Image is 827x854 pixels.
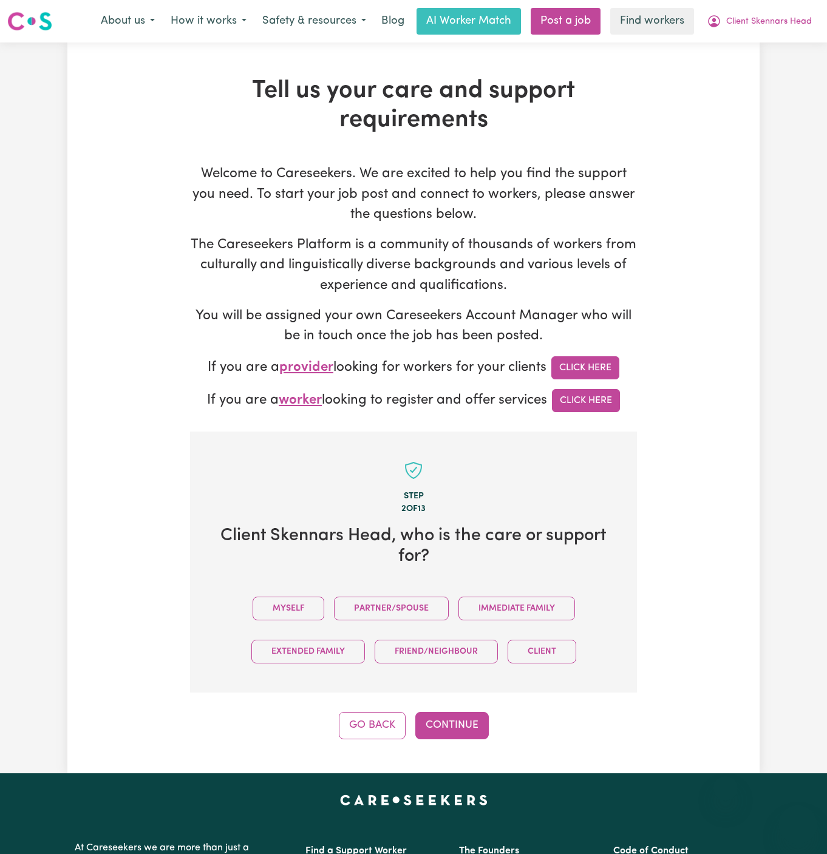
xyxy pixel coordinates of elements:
button: Extended Family [251,640,365,663]
div: 2 of 13 [209,503,618,516]
button: Continue [415,712,489,739]
button: Partner/Spouse [334,597,449,620]
span: Client Skennars Head [726,15,812,29]
span: provider [279,361,333,374]
button: Go Back [339,712,406,739]
div: Step [209,490,618,503]
button: Client [508,640,576,663]
button: About us [93,8,163,34]
p: The Careseekers Platform is a community of thousands of workers from culturally and linguisticall... [190,235,637,296]
button: How it works [163,8,254,34]
p: If you are a looking to register and offer services [190,389,637,412]
a: Blog [374,8,412,35]
p: You will be assigned your own Careseekers Account Manager who will be in touch once the job has b... [190,306,637,347]
p: If you are a looking for workers for your clients [190,356,637,379]
iframe: Close message [713,776,738,801]
button: Friend/Neighbour [375,640,498,663]
p: Welcome to Careseekers. We are excited to help you find the support you need. To start your job p... [190,164,637,225]
h1: Tell us your care and support requirements [190,76,637,135]
button: Safety & resources [254,8,374,34]
iframe: Button to launch messaging window [778,805,817,844]
img: Careseekers logo [7,10,52,32]
a: Click Here [552,389,620,412]
a: AI Worker Match [417,8,521,35]
a: Click Here [551,356,619,379]
a: Find workers [610,8,694,35]
a: Post a job [531,8,601,35]
a: Careseekers home page [340,795,488,805]
button: Immediate Family [458,597,575,620]
h2: Client Skennars Head , who is the care or support for? [209,526,618,568]
span: worker [279,393,322,407]
button: Myself [253,597,324,620]
a: Careseekers logo [7,7,52,35]
button: My Account [699,8,820,34]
